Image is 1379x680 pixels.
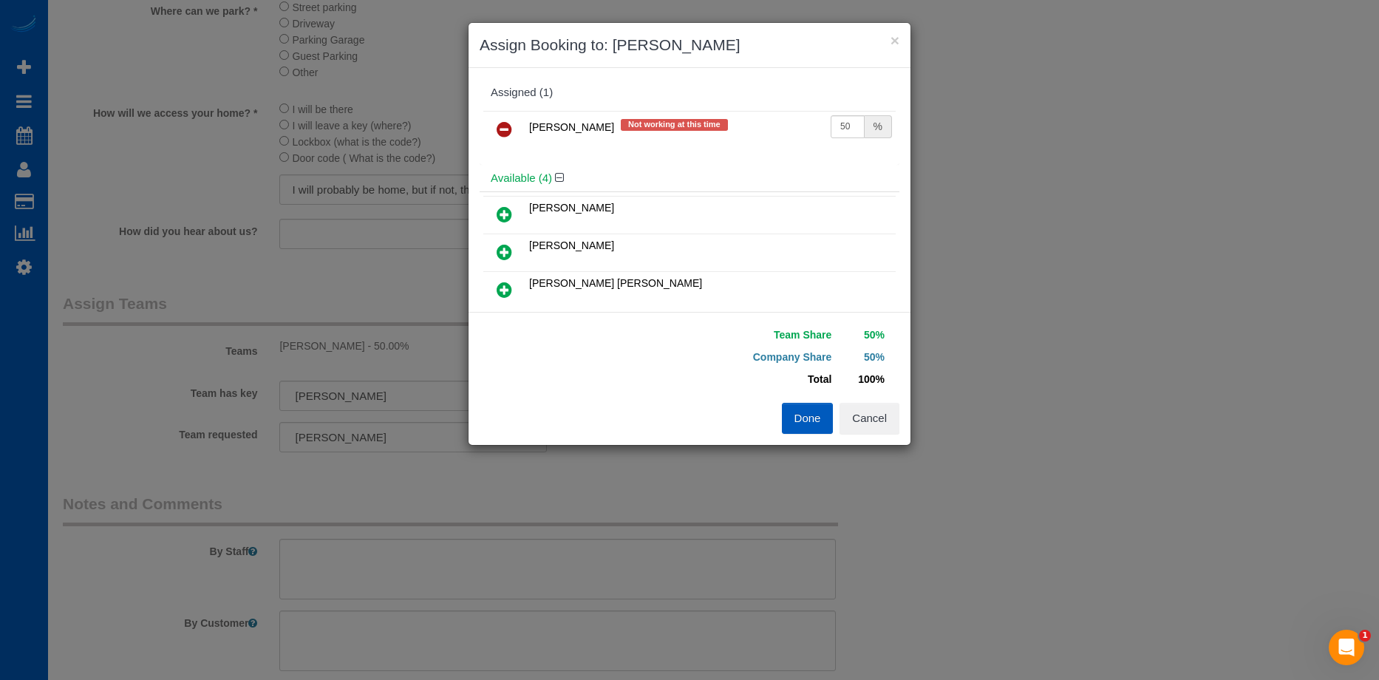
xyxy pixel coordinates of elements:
span: [PERSON_NAME] [529,239,614,251]
div: % [865,115,892,138]
button: Cancel [840,403,899,434]
td: Company Share [701,346,835,368]
td: Team Share [701,324,835,346]
button: Done [782,403,834,434]
span: 1 [1359,630,1371,642]
span: [PERSON_NAME] [529,202,614,214]
button: × [891,33,899,48]
iframe: Intercom live chat [1329,630,1364,665]
h3: Assign Booking to: [PERSON_NAME] [480,34,899,56]
div: Assigned (1) [491,86,888,99]
td: 50% [835,346,888,368]
td: Total [701,368,835,390]
span: Not working at this time [621,119,728,131]
td: 100% [835,368,888,390]
span: [PERSON_NAME] [529,121,614,133]
span: [PERSON_NAME] [PERSON_NAME] [529,277,702,289]
td: 50% [835,324,888,346]
h4: Available (4) [491,172,888,185]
